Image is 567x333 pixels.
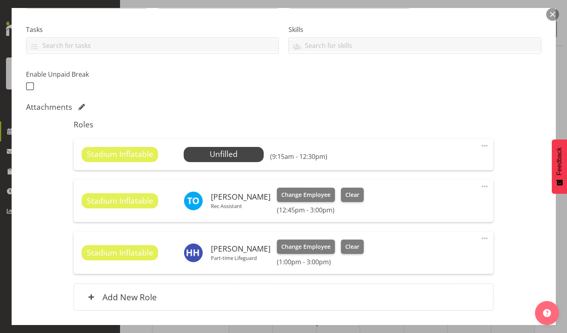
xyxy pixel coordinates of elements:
button: Change Employee [277,240,335,254]
img: help-xxl-2.png [543,309,551,317]
h6: Add New Role [102,292,157,302]
h5: Attachments [26,102,72,112]
span: Change Employee [281,242,331,251]
span: Stadium Inflatable [87,247,153,259]
span: Change Employee [281,190,331,199]
label: Enable Unpaid Break [26,69,148,79]
label: Tasks [26,25,279,34]
span: Clear [345,242,359,251]
p: Rec Assistant [211,203,270,209]
input: Search for skills [289,39,541,52]
h5: Roles [74,120,493,129]
img: tracy-owens11962.jpg [184,191,203,210]
button: Feedback - Show survey [552,139,567,194]
button: Change Employee [277,188,335,202]
button: Clear [341,188,364,202]
img: harriet-hill8786.jpg [184,243,203,262]
h6: (9:15am - 12:30pm) [270,153,327,161]
span: Feedback [556,147,563,175]
button: Clear [341,240,364,254]
span: Stadium Inflatable [87,149,153,160]
span: Unfilled [210,149,238,159]
h6: (12:45pm - 3:00pm) [277,206,363,214]
input: Search for tasks [26,39,278,52]
span: Clear [345,190,359,199]
span: Stadium Inflatable [87,195,153,207]
p: Part-time Lifeguard [211,255,270,261]
h6: [PERSON_NAME] [211,244,270,253]
label: Skills [289,25,541,34]
h6: (1:00pm - 3:00pm) [277,258,363,266]
h6: [PERSON_NAME] [211,192,270,201]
